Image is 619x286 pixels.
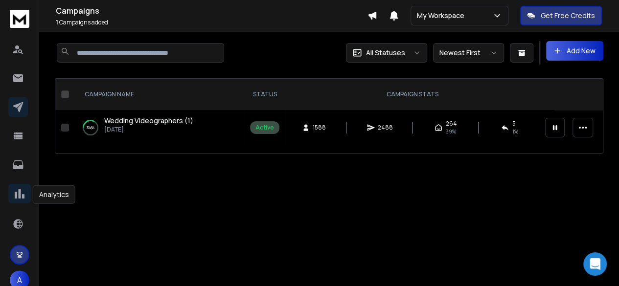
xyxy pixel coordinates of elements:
span: 1 [56,18,58,26]
p: My Workspace [417,11,468,21]
span: 1 % [512,128,518,135]
td: 34%Wedding Videographers (1)[DATE] [73,110,244,145]
p: [DATE] [104,126,193,133]
span: 5 [512,120,515,128]
p: All Statuses [366,48,405,58]
th: CAMPAIGN STATS [285,79,539,110]
div: Active [255,124,274,132]
div: Analytics [33,185,75,204]
span: 264 [445,120,457,128]
button: Add New [546,41,603,61]
span: 2488 [378,124,393,132]
p: 34 % [87,123,94,132]
a: Wedding Videographers (1) [104,116,193,126]
button: Get Free Credits [520,6,602,25]
div: Open Intercom Messenger [583,252,607,276]
h1: Campaigns [56,5,367,17]
p: Campaigns added [56,19,367,26]
span: 1588 [313,124,326,132]
th: STATUS [244,79,285,110]
span: Wedding Videographers (1) [104,116,193,125]
button: Newest First [433,43,504,63]
span: 39 % [445,128,456,135]
p: Get Free Credits [541,11,595,21]
th: CAMPAIGN NAME [73,79,244,110]
img: logo [10,10,29,28]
